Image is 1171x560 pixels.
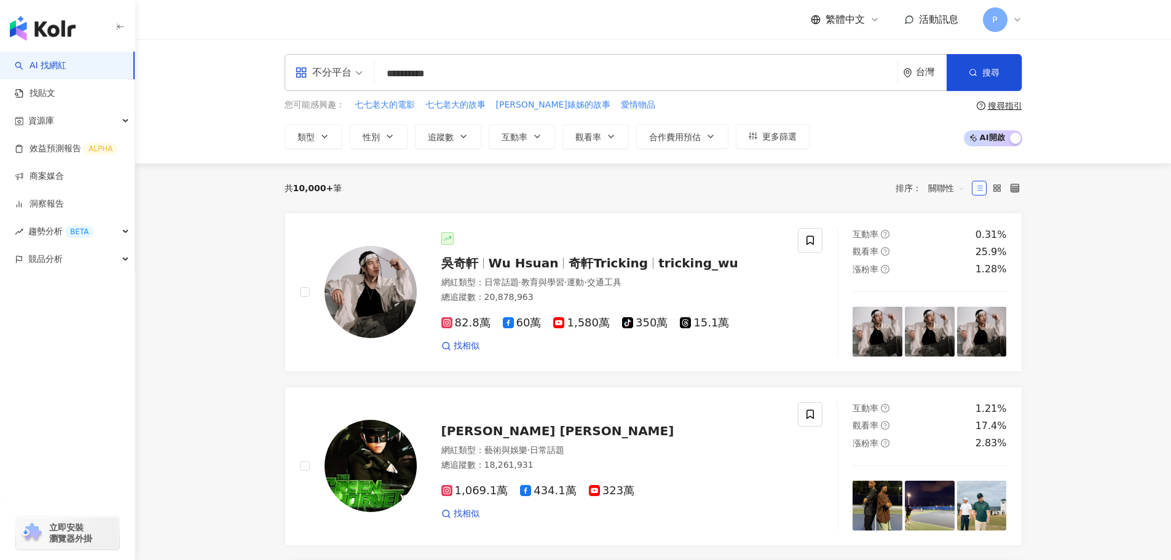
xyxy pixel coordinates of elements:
[976,262,1007,276] div: 1.28%
[15,143,117,155] a: 效益預測報告ALPHA
[425,98,486,112] button: 七七老大的故事
[425,99,486,111] span: 七七老大的故事
[680,317,729,329] span: 15.1萬
[16,516,119,550] a: chrome extension立即安裝 瀏覽器外掛
[947,54,1022,91] button: 搜尋
[325,420,417,512] img: KOL Avatar
[519,277,521,287] span: ·
[415,124,481,149] button: 追蹤數
[622,317,668,329] span: 350萬
[896,178,972,198] div: 排序：
[919,14,958,25] span: 活動訊息
[564,277,567,287] span: ·
[903,68,912,77] span: environment
[530,445,564,455] span: 日常話題
[976,402,1007,416] div: 1.21%
[28,245,63,273] span: 競品分析
[562,124,629,149] button: 觀看率
[363,132,380,142] span: 性別
[658,256,738,270] span: tricking_wu
[976,436,1007,450] div: 2.83%
[928,178,965,198] span: 關聯性
[354,98,416,112] button: 七七老大的電影
[982,68,999,77] span: 搜尋
[853,481,902,530] img: post-image
[916,67,947,77] div: 台灣
[853,229,878,239] span: 互動率
[976,228,1007,242] div: 0.31%
[441,317,491,329] span: 82.8萬
[454,340,479,352] span: 找相似
[285,213,1022,372] a: KOL Avatar吳奇軒Wu Hsuan奇軒Trickingtricking_wu網紅類型：日常話題·教育與學習·運動·交通工具總追蹤數：20,878,96382.8萬60萬1,580萬350...
[28,107,54,135] span: 資源庫
[295,63,352,82] div: 不分平台
[20,523,44,543] img: chrome extension
[15,227,23,236] span: rise
[527,445,530,455] span: ·
[584,277,586,287] span: ·
[65,226,93,238] div: BETA
[285,124,342,149] button: 類型
[28,218,93,245] span: 趨勢分析
[521,277,564,287] span: 教育與學習
[553,317,610,329] span: 1,580萬
[881,404,889,412] span: question-circle
[853,307,902,357] img: post-image
[441,340,479,352] a: 找相似
[977,101,985,110] span: question-circle
[853,403,878,413] span: 互動率
[325,246,417,338] img: KOL Avatar
[15,170,64,183] a: 商案媒合
[736,124,810,149] button: 更多篩選
[569,256,648,270] span: 奇軒Tricking
[441,508,479,520] a: 找相似
[503,317,542,329] span: 60萬
[881,265,889,274] span: question-circle
[992,13,997,26] span: P
[293,183,334,193] span: 10,000+
[496,99,610,111] span: [PERSON_NAME]婊姊的故事
[636,124,728,149] button: 合作費用預估
[649,132,701,142] span: 合作費用預估
[441,484,508,497] span: 1,069.1萬
[589,484,634,497] span: 323萬
[905,307,955,357] img: post-image
[441,444,784,457] div: 網紅類型 ：
[484,445,527,455] span: 藝術與娛樂
[428,132,454,142] span: 追蹤數
[454,508,479,520] span: 找相似
[285,99,345,111] span: 您可能感興趣：
[441,291,784,304] div: 總追蹤數 ： 20,878,963
[15,87,55,100] a: 找貼文
[826,13,865,26] span: 繁體中文
[489,124,555,149] button: 互動率
[853,264,878,274] span: 漲粉率
[988,101,1022,111] div: 搜尋指引
[881,247,889,256] span: question-circle
[489,256,559,270] span: Wu Hsuan
[976,419,1007,433] div: 17.4%
[853,246,878,256] span: 觀看率
[881,230,889,239] span: question-circle
[484,277,519,287] span: 日常話題
[881,421,889,430] span: question-circle
[441,459,784,471] div: 總追蹤數 ： 18,261,931
[441,256,478,270] span: 吳奇軒
[298,132,315,142] span: 類型
[15,198,64,210] a: 洞察報告
[49,522,92,544] span: 立即安裝 瀏覽器外掛
[621,99,655,111] span: 愛情物品
[520,484,577,497] span: 434.1萬
[441,277,784,289] div: 網紅類型 ：
[853,420,878,430] span: 觀看率
[957,307,1007,357] img: post-image
[853,438,878,448] span: 漲粉率
[567,277,584,287] span: 運動
[15,60,66,72] a: searchAI 找網紅
[881,439,889,448] span: question-circle
[295,66,307,79] span: appstore
[976,245,1007,259] div: 25.9%
[957,481,1007,530] img: post-image
[620,98,656,112] button: 愛情物品
[441,424,674,438] span: [PERSON_NAME] [PERSON_NAME]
